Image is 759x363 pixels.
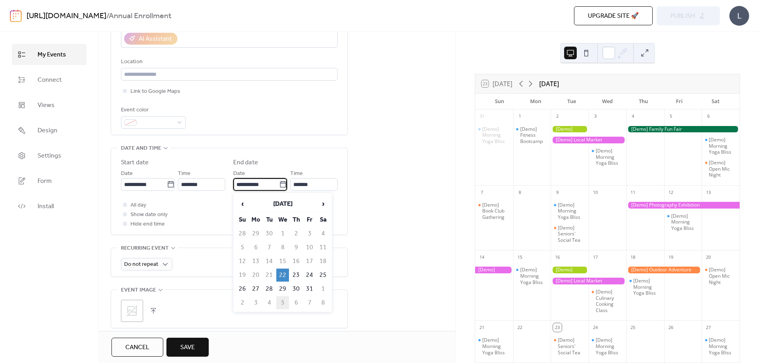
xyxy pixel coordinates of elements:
[625,94,661,109] div: Thu
[130,210,168,220] span: Show date only
[303,213,316,226] th: Fr
[121,244,169,253] span: Recurring event
[596,148,623,166] div: [Demo] Morning Yoga Bliss
[666,188,675,197] div: 12
[629,112,637,121] div: 4
[626,267,702,273] div: [Demo] Outdoor Adventure Day
[290,269,302,282] td: 23
[290,282,302,295] td: 30
[515,323,524,332] div: 22
[515,188,524,197] div: 8
[666,323,675,332] div: 26
[12,44,87,65] a: My Events
[517,94,553,109] div: Mon
[633,278,661,296] div: [Demo] Morning Yoga Bliss
[121,105,184,115] div: Event color
[475,337,513,355] div: [Demo] Morning Yoga Bliss
[591,188,600,197] div: 10
[290,296,302,309] td: 6
[666,112,675,121] div: 5
[626,202,740,209] div: [Demo] Photography Exhibition
[664,213,702,231] div: [Demo] Morning Yoga Bliss
[553,323,562,332] div: 23
[233,169,245,179] span: Date
[276,241,289,254] td: 8
[553,253,562,261] div: 16
[276,255,289,268] td: 15
[249,241,262,254] td: 6
[317,241,329,254] td: 11
[303,282,316,295] td: 31
[317,296,329,309] td: 8
[236,255,249,268] td: 12
[317,255,329,268] td: 18
[180,343,195,352] span: Save
[111,338,163,357] button: Cancel
[478,323,486,332] div: 21
[729,6,749,26] div: L
[629,323,637,332] div: 25
[317,196,329,212] span: ›
[10,9,22,22] img: logo
[558,225,585,243] div: [Demo] Seniors' Social Tea
[236,213,249,226] th: Su
[303,227,316,240] td: 3
[553,188,562,197] div: 9
[626,126,740,133] div: [Demo] Family Fun Fair
[709,337,736,355] div: [Demo] Morning Yoga Bliss
[233,158,258,167] div: End date
[475,267,513,273] div: [Demo] Photography Exhibition
[124,259,158,270] span: Do not repeat
[12,120,87,141] a: Design
[478,253,486,261] div: 14
[317,282,329,295] td: 1
[276,269,289,282] td: 22
[709,160,736,178] div: [Demo] Open Mic Night
[12,196,87,217] a: Install
[520,126,548,145] div: [Demo] Fitness Bootcamp
[551,267,589,273] div: [Demo] Gardening Workshop
[303,255,316,268] td: 17
[249,282,262,295] td: 27
[38,151,61,161] span: Settings
[704,112,713,121] div: 6
[553,112,562,121] div: 2
[551,126,589,133] div: [Demo] Gardening Workshop
[263,213,276,226] th: Tu
[539,79,559,88] div: [DATE]
[551,137,626,143] div: [Demo] Local Market
[249,196,316,213] th: [DATE]
[121,57,336,67] div: Location
[709,267,736,285] div: [Demo] Open Mic Night
[12,69,87,90] a: Connect
[589,289,627,313] div: [Demo] Culinary Cooking Class
[596,337,623,355] div: [Demo] Morning Yoga Bliss
[709,137,736,155] div: [Demo] Morning Yoga Bliss
[26,9,106,24] a: [URL][DOMAIN_NAME]
[558,202,585,220] div: [Demo] Morning Yoga Bliss
[236,296,249,309] td: 2
[629,253,637,261] div: 18
[702,137,740,155] div: [Demo] Morning Yoga Bliss
[596,289,623,313] div: [Demo] Culinary Cooking Class
[551,202,589,220] div: [Demo] Morning Yoga Bliss
[178,169,191,179] span: Time
[551,337,589,355] div: [Demo] Seniors' Social Tea
[482,202,510,220] div: [Demo] Book Club Gathering
[626,278,664,296] div: [Demo] Morning Yoga Bliss
[249,269,262,282] td: 20
[109,9,172,24] b: Annual Enrollment
[290,241,302,254] td: 9
[482,337,510,355] div: [Demo] Morning Yoga Bliss
[290,227,302,240] td: 2
[121,158,149,167] div: Start date
[629,188,637,197] div: 11
[38,75,62,85] span: Connect
[702,337,740,355] div: [Demo] Morning Yoga Bliss
[263,296,276,309] td: 4
[558,337,585,355] div: [Demo] Seniors' Social Tea
[588,11,639,21] span: Upgrade site 🚀
[589,94,625,109] div: Wed
[290,213,302,226] th: Th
